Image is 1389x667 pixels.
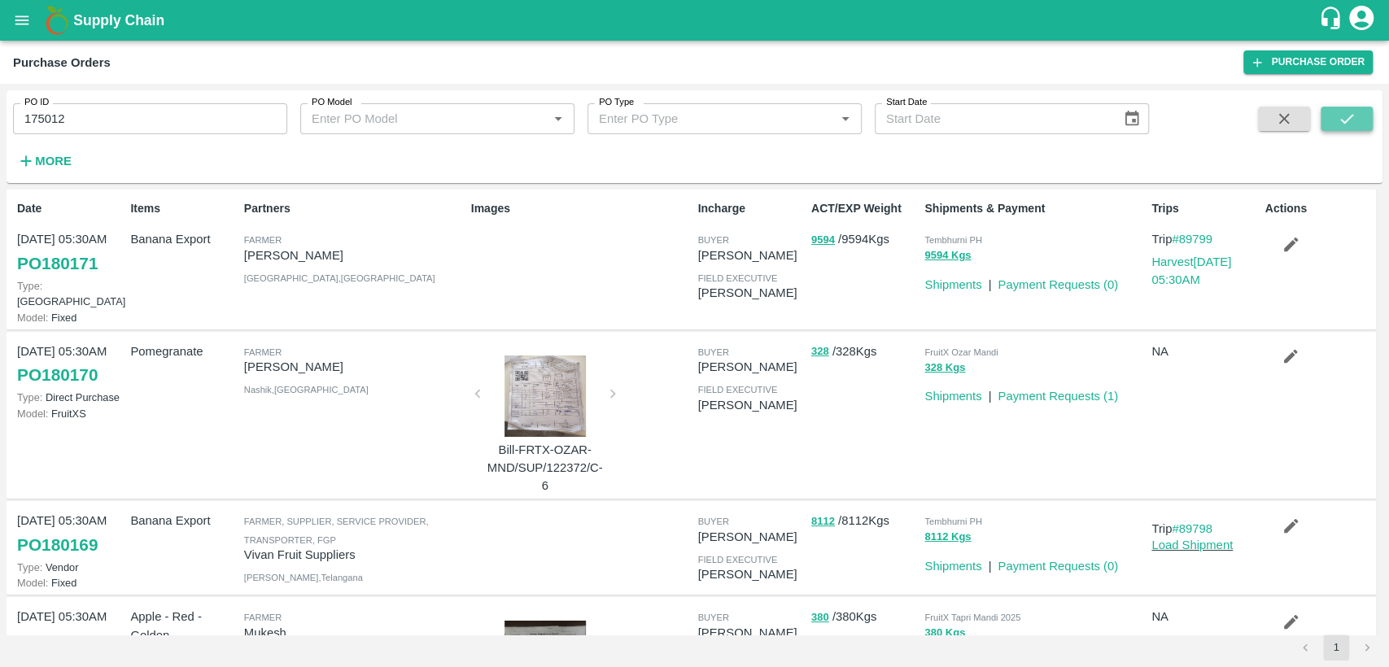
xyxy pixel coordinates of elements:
p: ACT/EXP Weight [811,200,918,217]
p: Fixed [17,310,124,325]
a: Shipments [924,390,981,403]
p: Trip [1151,520,1258,538]
a: Harvest[DATE] 05:30AM [1151,255,1231,286]
span: Nashik , [GEOGRAPHIC_DATA] [244,385,369,395]
button: 8112 Kgs [924,528,971,547]
a: PO180169 [17,530,98,560]
a: #89798 [1172,522,1212,535]
span: field executive [697,273,777,283]
span: FruitX Ozar Mandi [924,347,998,357]
button: 328 Kgs [924,359,965,377]
p: Bill-FRTX-OZAR-MND/SUP/122372/C-6 [484,441,606,495]
p: [PERSON_NAME] [697,396,804,414]
span: field executive [697,385,777,395]
button: Open [835,108,856,129]
label: PO ID [24,96,49,109]
div: | [981,269,991,294]
p: [PERSON_NAME] [697,284,804,302]
span: Farmer [244,613,282,622]
p: / 328 Kgs [811,342,918,361]
span: [PERSON_NAME] , Telangana [244,573,363,582]
p: / 380 Kgs [811,608,918,626]
a: Load Shipment [1151,538,1233,551]
p: Banana Export [130,230,237,248]
input: Enter PO Model [305,108,543,129]
div: customer-support [1318,6,1347,35]
p: Vivan Fruit Suppliers [244,546,465,564]
p: [DATE] 05:30AM [17,230,124,248]
p: [PERSON_NAME] [697,246,804,264]
strong: More [35,155,72,168]
div: account of current user [1347,3,1376,37]
a: Payment Requests (0) [998,560,1118,573]
p: Apple - Red - Golden [130,608,237,644]
p: [PERSON_NAME] [697,528,804,546]
p: Vendor [17,560,124,575]
a: Purchase Order [1243,50,1373,74]
div: | [981,381,991,405]
span: Type: [17,561,42,573]
span: Tembhurni PH [924,517,982,526]
p: FruitXS [17,406,124,421]
p: Fixed [17,575,124,591]
p: Banana Export [130,512,237,530]
p: Items [130,200,237,217]
p: Partners [244,200,465,217]
img: logo [41,4,73,37]
p: NA [1151,342,1258,360]
p: [PERSON_NAME] [697,358,804,376]
p: [GEOGRAPHIC_DATA] [17,278,124,309]
span: buyer [697,517,728,526]
span: Farmer [244,235,282,245]
span: buyer [697,235,728,245]
button: 328 [811,342,829,361]
a: Shipments [924,560,981,573]
a: Supply Chain [73,9,1318,32]
p: Mukesh [244,624,465,642]
p: Direct Purchase [17,390,124,405]
div: | [981,551,991,575]
p: / 9594 Kgs [811,230,918,249]
p: Trip [1151,230,1258,248]
a: PO180170 [17,360,98,390]
nav: pagination navigation [1290,634,1382,660]
p: NA [1151,608,1258,626]
span: buyer [697,347,728,357]
a: Shipments [924,278,981,291]
button: 380 [811,608,829,627]
p: Shipments & Payment [924,200,1145,217]
span: Tembhurni PH [924,235,982,245]
p: [PERSON_NAME] [244,358,465,376]
span: Model: [17,312,48,324]
button: open drawer [3,2,41,39]
label: PO Type [599,96,634,109]
p: Date [17,200,124,217]
span: FruitX Tapri Mandi 2025 [924,613,1020,622]
p: [DATE] 05:30AM [17,512,124,530]
p: [PERSON_NAME] [697,624,804,642]
button: 9594 Kgs [924,246,971,265]
a: Payment Requests (1) [998,390,1118,403]
button: More [13,147,76,175]
button: Open [548,108,569,129]
span: field executive [697,555,777,565]
a: #89799 [1172,233,1212,246]
div: Purchase Orders [13,52,111,73]
p: [DATE] 05:30AM [17,342,124,360]
p: Incharge [697,200,804,217]
a: PO180168 [17,626,98,656]
button: Choose date [1116,103,1147,134]
p: Pomegranate [130,342,237,360]
p: Actions [1265,200,1372,217]
input: Enter PO Type [592,108,830,129]
b: Supply Chain [73,12,164,28]
p: Images [471,200,692,217]
span: Farmer, Supplier, Service Provider, Transporter, FGP [244,517,429,544]
a: Payment Requests (0) [998,278,1118,291]
p: [PERSON_NAME] [697,565,804,583]
button: 9594 [811,231,835,250]
button: 8112 [811,512,835,531]
span: Model: [17,408,48,420]
p: [DATE] 05:30AM [17,608,124,626]
span: Type: [17,391,42,403]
